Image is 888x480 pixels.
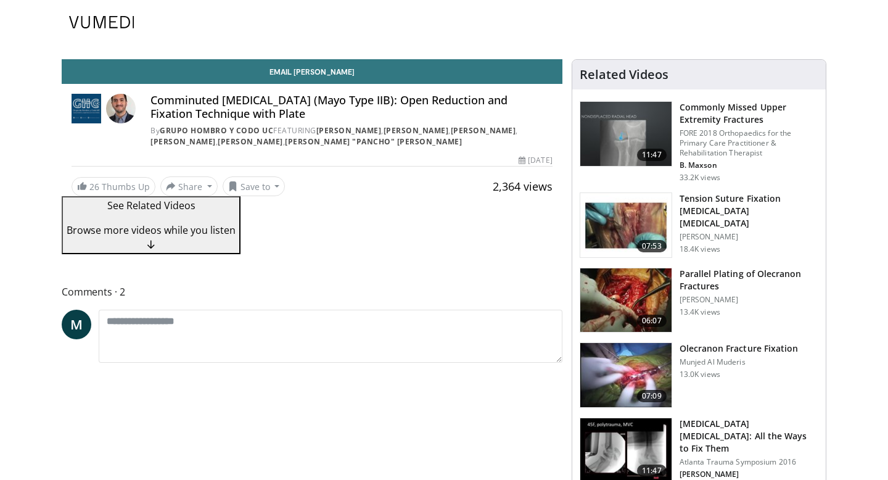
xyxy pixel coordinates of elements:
a: 07:09 Olecranon Fracture Fixation Munjed Al Muderis 13.0K views [580,342,818,408]
img: Grupo Hombro y Codo UC [72,94,101,123]
a: Grupo Hombro y Codo UC [160,125,273,136]
h3: Parallel Plating of Olecranon Fractures [680,268,818,292]
span: Comments 2 [62,284,562,300]
p: 18.4K views [680,244,720,254]
img: Avatar [106,94,136,123]
p: See Related Videos [67,198,236,213]
span: 06:07 [637,315,667,327]
span: 07:09 [637,390,667,402]
span: 07:53 [637,240,667,252]
img: b2c65235-e098-4cd2-ab0f-914df5e3e270.150x105_q85_crop-smart_upscale.jpg [580,102,672,166]
p: [PERSON_NAME] [680,295,818,305]
p: FORE 2018 Orthopaedics for the Primary Care Practitioner & Rehabilitation Therapist [680,128,818,158]
a: M [62,310,91,339]
a: [PERSON_NAME] "Pancho" [PERSON_NAME] [285,136,462,147]
button: Share [160,176,218,196]
span: 11:47 [637,465,667,477]
button: Save to [223,176,286,196]
p: [PERSON_NAME] [680,232,818,242]
p: Munjed Al Muderis [680,357,799,367]
img: XzOTlMlQSGUnbGTX4xMDoxOjBrO-I4W8.150x105_q85_crop-smart_upscale.jpg [580,268,672,333]
a: 07:53 Tension Suture Fixation [MEDICAL_DATA] [MEDICAL_DATA] [PERSON_NAME] 18.4K views [580,192,818,258]
p: Atlanta Trauma Symposium 2016 [680,457,818,467]
a: 26 Thumbs Up [72,177,155,196]
h3: Commonly Missed Upper Extremity Fractures [680,101,818,126]
img: VuMedi Logo [69,16,134,28]
img: eolv1L8ZdYrFVOcH4xMDoxOjA4MTsiGN_1.150x105_q85_crop-smart_upscale.jpg [580,343,672,407]
h4: Comminuted [MEDICAL_DATA] (Mayo Type IIB): Open Reduction and Fixation Technique with Plate [150,94,553,120]
a: 06:07 Parallel Plating of Olecranon Fractures [PERSON_NAME] 13.4K views [580,268,818,333]
a: [PERSON_NAME] [384,125,449,136]
img: 2b3f274d-c71d-4a83-860d-c7593ec06d86.150x105_q85_crop-smart_upscale.jpg [580,193,672,257]
a: 11:47 Commonly Missed Upper Extremity Fractures FORE 2018 Orthopaedics for the Primary Care Pract... [580,101,818,183]
p: 33.2K views [680,173,720,183]
button: See Related Videos Browse more videos while you listen [62,196,240,254]
a: [PERSON_NAME] [218,136,283,147]
div: By FEATURING , , , , , [150,125,553,147]
h3: [MEDICAL_DATA] [MEDICAL_DATA]: All the Ways to Fix Them [680,418,818,455]
h3: Tension Suture Fixation [MEDICAL_DATA] [MEDICAL_DATA] [680,192,818,230]
h3: Olecranon Fracture Fixation [680,342,799,355]
p: 13.4K views [680,307,720,317]
span: Browse more videos while you listen [67,223,236,237]
div: [DATE] [519,155,552,166]
span: 11:47 [637,149,667,161]
p: 13.0K views [680,370,720,379]
a: [PERSON_NAME] [451,125,516,136]
p: Benjamin Maxson [680,160,818,170]
span: 26 [89,181,99,192]
a: [PERSON_NAME] [150,136,216,147]
a: [PERSON_NAME] [316,125,382,136]
p: Mara Schenker [680,470,818,479]
a: Email [PERSON_NAME] [62,59,562,84]
h4: Related Videos [580,67,668,82]
span: 2,364 views [493,179,553,194]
